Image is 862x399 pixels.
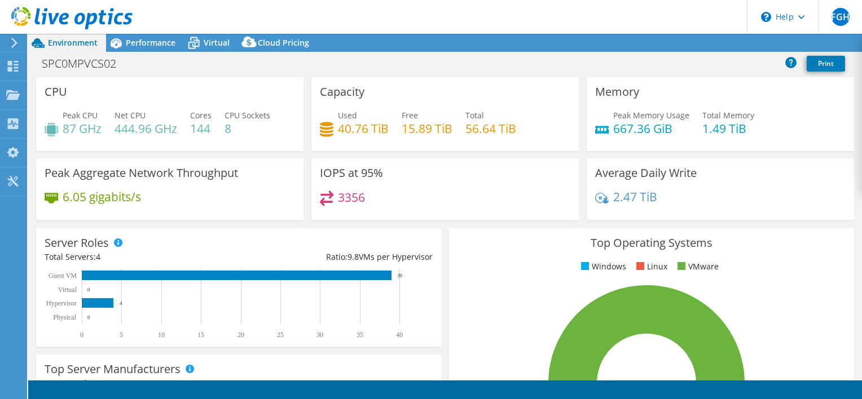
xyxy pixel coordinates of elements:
[807,56,845,72] a: Print
[348,251,359,262] span: 9.8
[126,37,175,48] span: Performance
[120,300,122,306] text: 4
[465,110,484,121] span: Total
[761,12,771,22] svg: \n
[120,331,123,339] text: 5
[595,86,639,98] h3: Memory
[239,251,433,263] div: Ratio: VMs per Hypervisor
[225,110,270,121] span: CPU Sockets
[258,37,309,48] span: Cloud Pricing
[338,191,365,203] h4: 3356
[117,378,121,388] span: 1
[115,110,146,121] span: Net CPU
[49,272,77,280] text: Guest VM
[338,122,389,135] h4: 40.76 TiB
[96,251,100,262] span: 4
[578,260,626,273] li: Windows
[634,260,667,273] li: Linux
[396,331,403,339] text: 40
[46,299,77,307] text: Hypervisor
[832,8,850,26] span: FGH
[45,251,239,263] div: Total Servers:
[504,379,526,387] tspan: ESXi 7.0
[613,122,689,135] h4: 667.36 GiB
[48,37,98,48] span: Environment
[87,314,90,320] text: 0
[613,190,657,203] h4: 2.47 TiB
[277,331,284,339] text: 25
[397,273,403,278] text: 39
[357,331,363,339] text: 35
[58,286,77,294] text: Virtual
[45,377,433,389] h4: Total Manufacturers:
[338,110,357,121] span: Used
[483,379,504,387] tspan: 100.0%
[675,260,719,273] li: VMware
[45,363,181,375] h3: Top Server Manufacturers
[595,167,697,179] h3: Average Daily Write
[238,331,244,339] text: 20
[63,190,141,203] h4: 6.05 gigabits/s
[320,167,383,179] h3: IOPS at 95%
[115,122,177,135] h4: 444.96 GHz
[63,110,98,121] span: Peak CPU
[225,122,270,135] h4: 8
[316,331,323,339] text: 30
[190,122,212,135] h4: 144
[320,86,364,98] h3: Capacity
[63,122,102,135] h4: 87 GHz
[465,122,516,135] h4: 56.64 TiB
[402,110,418,121] span: Free
[702,110,754,121] span: Total Memory
[37,57,134,70] h1: SPC0MPVCS02
[197,331,204,339] text: 15
[45,86,67,98] h3: CPU
[613,110,689,121] span: Peak Memory Usage
[458,237,846,249] h3: Top Operating Systems
[204,37,230,48] span: Virtual
[402,122,452,135] h4: 15.89 TiB
[702,122,754,135] h4: 1.49 TiB
[45,237,109,249] h3: Server Roles
[158,331,165,339] text: 10
[87,287,90,292] text: 0
[190,110,212,121] span: Cores
[80,331,83,339] text: 0
[45,167,238,179] h3: Peak Aggregate Network Throughput
[53,313,76,321] text: Physical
